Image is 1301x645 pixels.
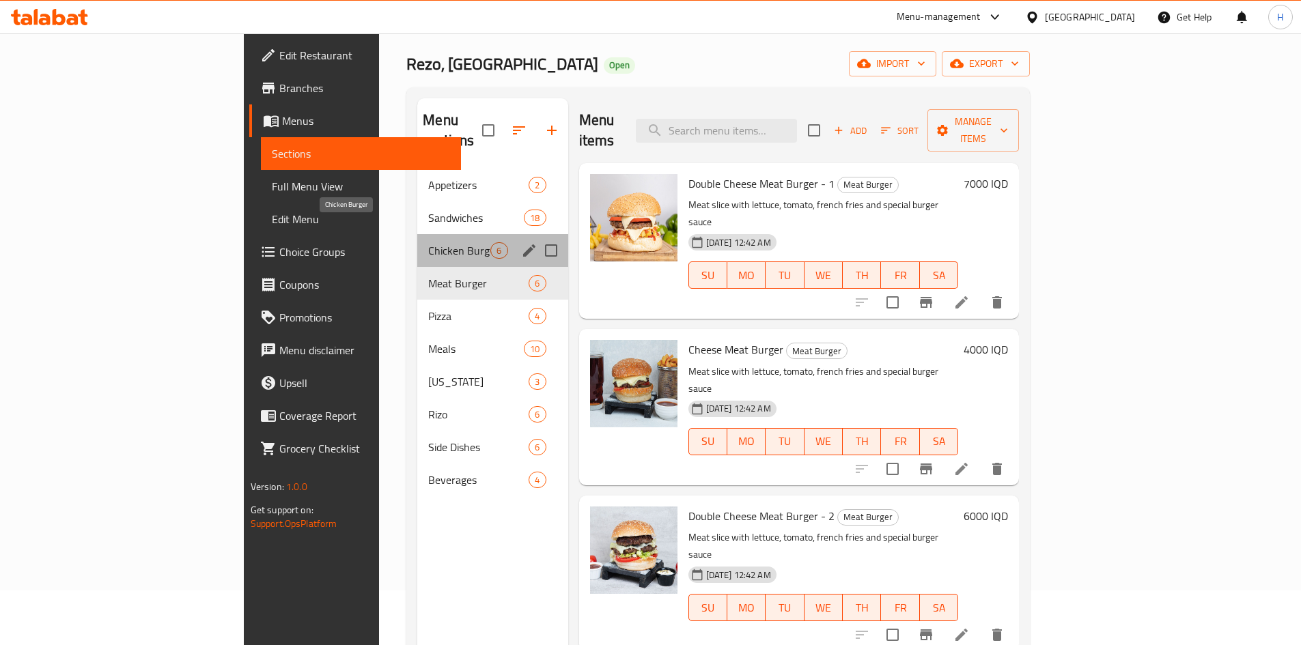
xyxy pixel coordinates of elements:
[727,594,766,621] button: MO
[529,275,546,291] div: items
[701,236,777,249] span: [DATE] 12:42 AM
[953,627,970,643] a: Edit menu item
[272,211,450,227] span: Edit Menu
[925,266,953,285] span: SA
[529,441,545,454] span: 6
[695,266,722,285] span: SU
[428,308,529,324] span: Pizza
[579,110,620,151] h2: Menu items
[249,39,461,72] a: Edit Restaurant
[249,235,461,268] a: Choice Groups
[417,365,568,398] div: [US_STATE]3
[279,440,450,457] span: Grocery Checklist
[529,310,545,323] span: 4
[953,55,1019,72] span: export
[927,109,1019,152] button: Manage items
[428,373,529,390] div: Kentucky
[848,266,876,285] span: TH
[771,266,798,285] span: TU
[529,308,546,324] div: items
[849,51,936,76] button: import
[1277,10,1283,25] span: H
[953,294,970,311] a: Edit menu item
[524,212,545,225] span: 18
[519,240,540,261] button: edit
[828,120,872,141] span: Add item
[406,48,598,79] span: Rezo, [GEOGRAPHIC_DATA]
[688,197,959,231] p: Meat slice with lettuce, tomato, french fries and special burger sauce
[529,375,545,388] span: 3
[920,428,958,455] button: SA
[590,340,677,427] img: Cheese Meat Burger
[878,455,907,483] span: Select to update
[771,431,798,451] span: TU
[964,340,1008,359] h6: 4000 IQD
[810,266,837,285] span: WE
[279,375,450,391] span: Upsell
[886,598,914,618] span: FR
[805,594,843,621] button: WE
[860,55,925,72] span: import
[701,402,777,415] span: [DATE] 12:42 AM
[942,51,1030,76] button: export
[249,301,461,334] a: Promotions
[837,509,899,526] div: Meat Burger
[272,145,450,162] span: Sections
[838,177,898,192] span: Meat Burger
[249,432,461,465] a: Grocery Checklist
[910,286,942,319] button: Branch-specific-item
[279,47,450,63] span: Edit Restaurant
[272,178,450,195] span: Full Menu View
[428,439,529,455] span: Side Dishes
[872,120,927,141] span: Sort items
[771,598,798,618] span: TU
[843,428,881,455] button: TH
[417,169,568,201] div: Appetizers2
[529,179,545,192] span: 2
[800,116,828,145] span: Select section
[964,506,1008,526] h6: 6000 IQD
[886,266,914,285] span: FR
[688,173,835,194] span: Double Cheese Meat Burger - 1
[251,478,284,496] span: Version:
[727,428,766,455] button: MO
[249,334,461,367] a: Menu disclaimer
[810,598,837,618] span: WE
[279,309,450,326] span: Promotions
[805,428,843,455] button: WE
[417,332,568,365] div: Meals10
[535,114,568,147] button: Add section
[491,244,507,257] span: 6
[733,598,760,618] span: MO
[695,431,722,451] span: SU
[848,431,876,451] span: TH
[279,276,450,293] span: Coupons
[249,72,461,104] a: Branches
[490,242,507,259] div: items
[261,137,461,170] a: Sections
[727,261,766,289] button: MO
[428,242,490,259] span: Chicken Burger
[733,266,760,285] span: MO
[474,116,503,145] span: Select all sections
[920,594,958,621] button: SA
[524,343,545,356] span: 10
[786,343,848,359] div: Meat Burger
[529,472,546,488] div: items
[279,80,450,96] span: Branches
[249,104,461,137] a: Menus
[529,406,546,422] div: items
[428,275,529,291] span: Meat Burger
[886,431,914,451] span: FR
[733,431,760,451] span: MO
[428,341,524,357] span: Meals
[832,123,869,139] span: Add
[279,407,450,424] span: Coverage Report
[938,113,1008,147] span: Manage items
[964,174,1008,193] h6: 7000 IQD
[590,174,677,261] img: Double Cheese Meat Burger - 1
[529,177,546,193] div: items
[925,598,953,618] span: SA
[604,59,635,71] span: Open
[688,261,727,289] button: SU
